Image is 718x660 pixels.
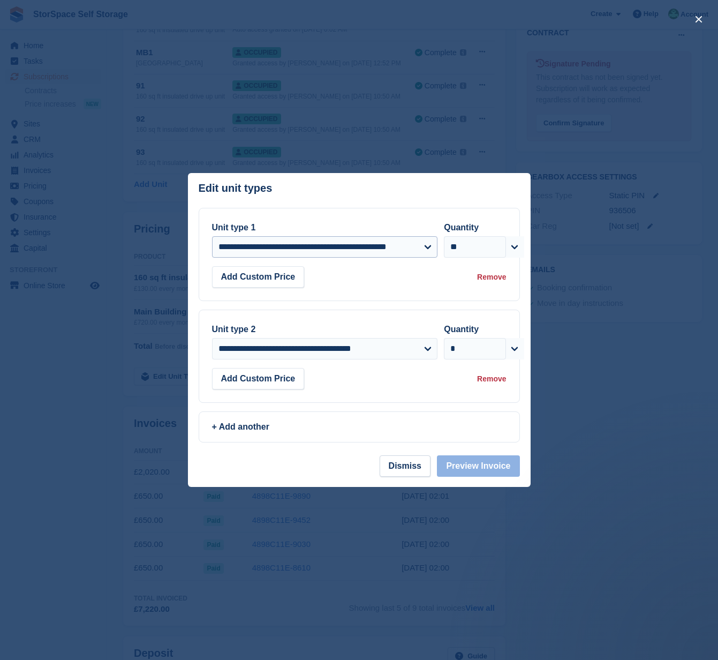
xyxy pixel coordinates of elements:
[199,182,273,194] p: Edit unit types
[212,421,507,433] div: + Add another
[444,325,479,334] label: Quantity
[690,11,707,28] button: close
[199,411,520,442] a: + Add another
[212,325,256,334] label: Unit type 2
[212,368,305,389] button: Add Custom Price
[212,223,256,232] label: Unit type 1
[212,266,305,288] button: Add Custom Price
[477,373,506,385] div: Remove
[477,272,506,283] div: Remove
[380,455,430,477] button: Dismiss
[437,455,519,477] button: Preview Invoice
[444,223,479,232] label: Quantity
